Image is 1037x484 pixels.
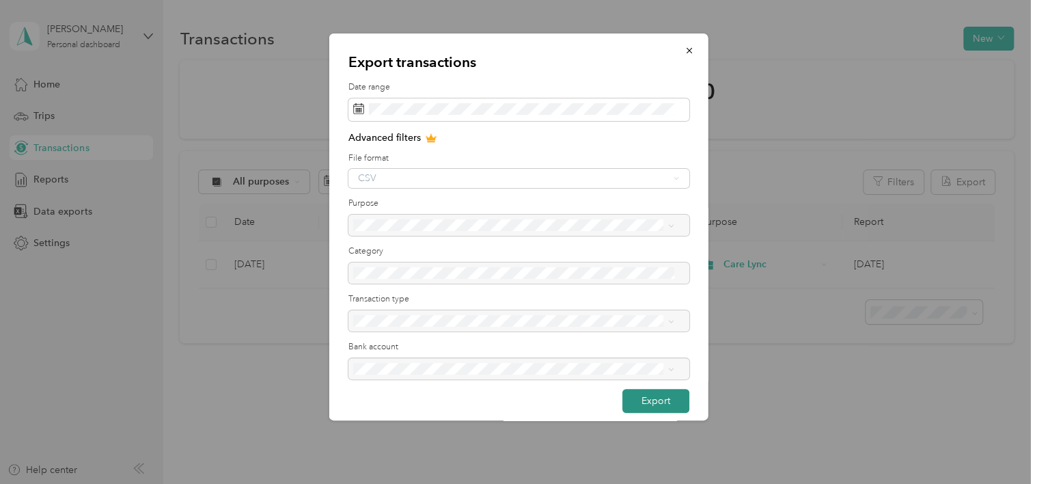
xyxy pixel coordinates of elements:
[348,293,689,306] label: Transaction type
[348,131,689,145] p: Advanced filters
[348,53,689,72] p: Export transactions
[348,152,689,165] label: File format
[348,198,689,210] label: Purpose
[348,245,689,258] label: Category
[348,341,689,353] label: Bank account
[960,407,1037,484] iframe: Everlance-gr Chat Button Frame
[622,389,689,413] button: Export
[348,81,689,94] label: Date range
